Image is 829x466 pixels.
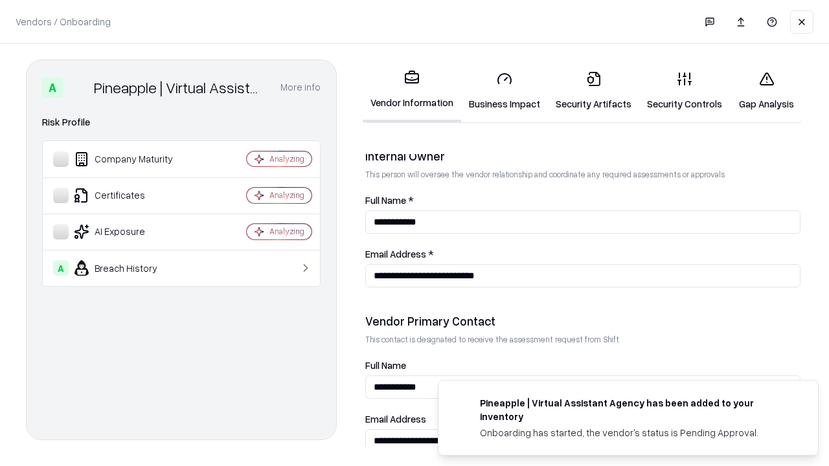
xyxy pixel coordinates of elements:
div: Breach History [53,260,208,276]
div: AI Exposure [53,224,208,239]
div: Vendor Primary Contact [365,313,801,329]
div: Analyzing [269,153,304,164]
a: Security Artifacts [548,61,639,121]
button: More info [280,76,321,99]
div: Analyzing [269,190,304,201]
div: Pineapple | Virtual Assistant Agency has been added to your inventory [480,396,787,423]
div: Analyzing [269,226,304,237]
a: Security Controls [639,61,730,121]
img: Pineapple | Virtual Assistant Agency [68,77,89,98]
label: Email Address * [365,249,801,259]
div: Company Maturity [53,151,208,167]
div: Internal Owner [365,148,801,164]
p: Vendors / Onboarding [16,15,111,28]
label: Full Name [365,361,801,370]
a: Business Impact [461,61,548,121]
div: Certificates [53,188,208,203]
p: This person will oversee the vendor relationship and coordinate any required assessments or appro... [365,169,801,180]
div: A [53,260,69,276]
div: A [42,77,63,98]
img: trypineapple.com [454,396,470,412]
div: Onboarding has started, the vendor's status is Pending Approval. [480,426,787,439]
div: Risk Profile [42,115,321,130]
a: Vendor Information [363,60,461,122]
label: Email Address [365,414,801,424]
div: Pineapple | Virtual Assistant Agency [94,77,265,98]
label: Full Name * [365,195,801,205]
p: This contact is designated to receive the assessment request from Shift [365,334,801,345]
a: Gap Analysis [730,61,803,121]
